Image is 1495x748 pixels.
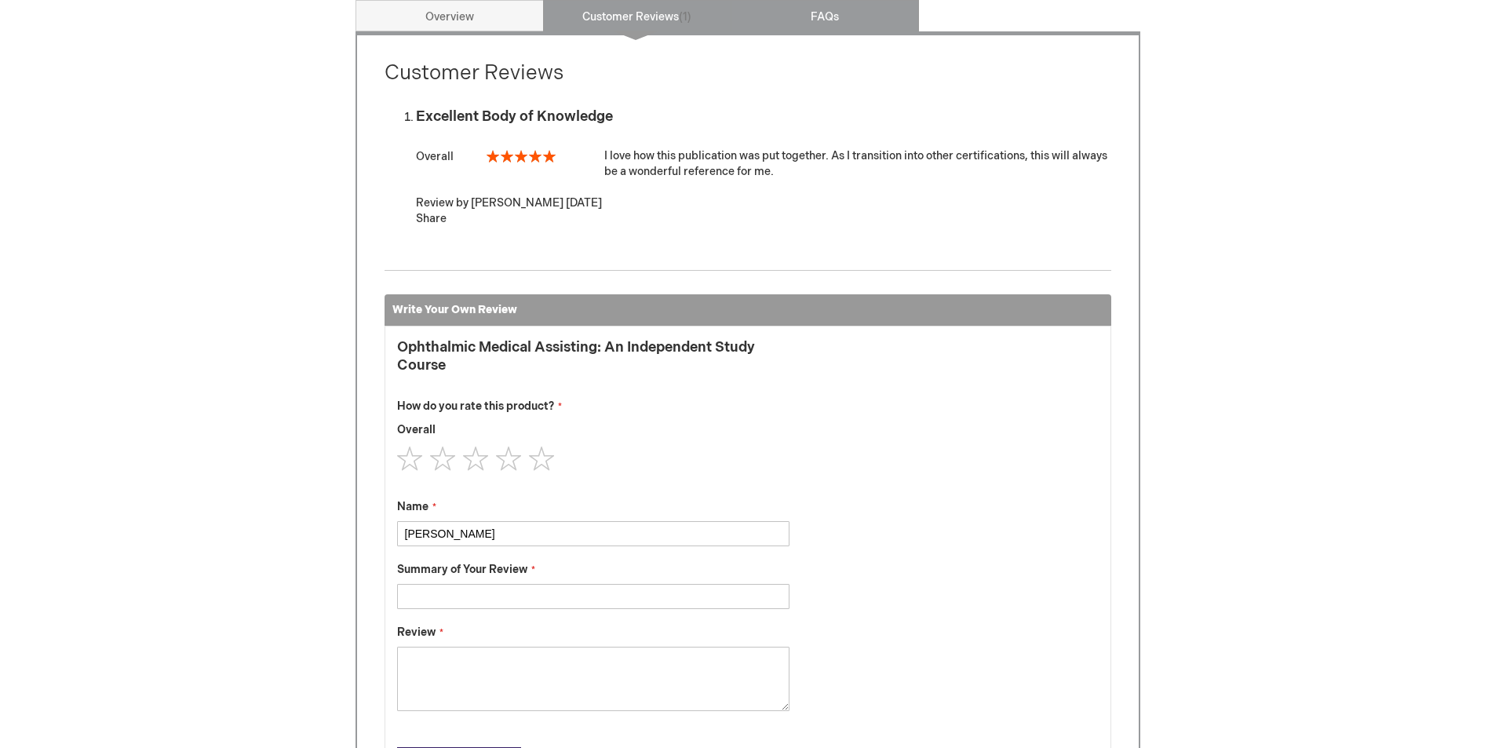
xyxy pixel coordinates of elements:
span: Overall [397,423,436,436]
time: [DATE] [566,196,602,210]
strong: Customer Reviews [385,61,563,86]
span: Overall [416,150,454,163]
span: How do you rate this product? [397,400,554,413]
div: Excellent Body of Knowledge [416,109,1111,125]
strong: [PERSON_NAME] [471,196,563,210]
strong: Ophthalmic Medical Assisting: An Independent Study Course [397,338,789,375]
span: Share [416,212,447,225]
span: Review [397,626,436,639]
strong: Write Your Own Review [392,303,517,316]
span: Review by [416,196,469,210]
span: 1 [679,10,691,24]
span: Summary of Your Review [397,563,527,576]
span: Name [397,500,428,513]
div: I love how this publication was put together. As I transition into other certifications, this wil... [416,148,1111,180]
div: 100% [487,150,556,162]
